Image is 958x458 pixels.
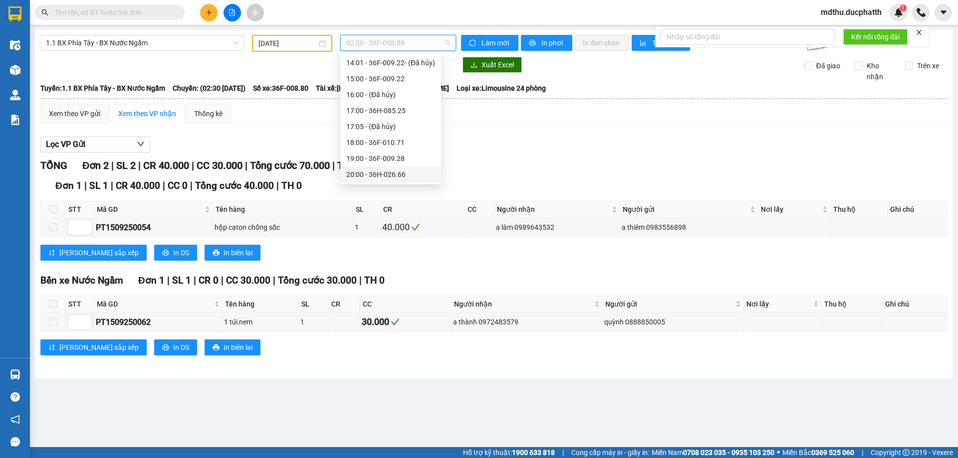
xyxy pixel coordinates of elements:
[200,4,218,21] button: plus
[199,275,219,286] span: CR 0
[94,312,223,332] td: PT1509250062
[190,180,193,191] span: |
[917,8,926,17] img: phone-icon
[205,339,260,355] button: printerIn biên lai
[258,38,317,49] input: 16/09/2025
[661,29,835,45] input: Nhập số tổng đài
[96,221,211,234] div: PT1509250054
[362,315,449,329] div: 30.000
[48,344,55,352] span: sort-ascending
[562,447,564,458] span: |
[194,108,223,119] div: Thống kê
[276,180,279,191] span: |
[604,316,742,327] div: quỳnh 0888850005
[213,344,220,352] span: printer
[497,204,610,215] span: Người nhận
[894,8,903,17] img: icon-new-feature
[939,8,948,17] span: caret-down
[831,201,888,218] th: Thu hộ
[173,342,189,353] span: In DS
[251,9,258,16] span: aim
[10,115,20,125] img: solution-icon
[813,6,890,18] span: mdthu.ducphatth
[94,218,213,237] td: PT1509250054
[138,275,165,286] span: Đơn 1
[812,60,844,71] span: Đã giao
[253,83,308,94] span: Số xe: 36F-008.80
[213,249,220,257] span: printer
[10,369,20,380] img: warehouse-icon
[46,138,85,151] span: Lọc VP Gửi
[40,137,150,153] button: Lọc VP Gửi
[10,392,20,402] span: question-circle
[346,105,435,116] div: 17:00 - 36H-085.25
[332,159,335,171] span: |
[575,35,629,51] button: In đơn chọn
[66,201,94,218] th: STT
[541,37,564,48] span: In phơi
[138,159,141,171] span: |
[469,39,478,47] span: sync
[226,275,270,286] span: CC 30.000
[205,245,260,261] button: printerIn biên lai
[273,275,275,286] span: |
[360,296,451,312] th: CC
[359,275,362,286] span: |
[224,342,252,353] span: In biên lai
[481,37,510,48] span: Làm mới
[863,60,898,82] span: Kho nhận
[851,31,900,42] span: Kết nối tổng đài
[471,61,478,69] span: download
[346,89,435,100] div: 16:00 - (Đã hủy)
[55,180,82,191] span: Đơn 1
[89,180,108,191] span: SL 1
[197,159,242,171] span: CC 30.000
[454,299,592,309] span: Người nhận
[299,296,328,312] th: SL
[8,6,21,21] img: logo-vxr
[48,249,55,257] span: sort-ascending
[355,222,379,233] div: 1
[162,249,169,257] span: printer
[46,35,238,50] span: 1.1 BX Phía Tây - BX Nước Ngầm
[281,180,302,191] span: TH 0
[903,449,910,456] span: copyright
[916,29,923,36] span: close
[40,159,67,171] span: TỔNG
[300,316,326,327] div: 1
[623,204,748,215] span: Người gửi
[82,159,109,171] span: Đơn 2
[346,153,435,164] div: 19:00 - 36F-009.28
[172,275,191,286] span: SL 1
[346,121,435,132] div: 17:05 - (Đã hủy)
[224,4,241,21] button: file-add
[463,447,555,458] span: Hỗ trợ kỹ thuật:
[453,316,601,327] div: a thành 0972483579
[465,201,494,218] th: CC
[173,83,245,94] span: Chuyến: (02:30 [DATE])
[811,449,854,457] strong: 0369 525 060
[346,57,435,68] div: 14:01 - 36F-009.22 - (Đã hủy)
[97,204,203,215] span: Mã GD
[521,35,572,51] button: printerIn phơi
[143,159,189,171] span: CR 40.000
[40,339,147,355] button: sort-ascending[PERSON_NAME] sắp xếp
[154,245,197,261] button: printerIn DS
[761,204,820,215] span: Nơi lấy
[782,447,854,458] span: Miền Bắc
[194,275,196,286] span: |
[206,9,213,16] span: plus
[640,39,648,47] span: bar-chart
[245,159,247,171] span: |
[41,9,48,16] span: search
[883,296,948,312] th: Ghi chú
[246,4,264,21] button: aim
[391,317,400,326] span: check
[49,108,100,119] div: Xem theo VP gửi
[382,220,463,234] div: 40.000
[605,299,733,309] span: Người gửi
[195,180,274,191] span: Tổng cước 40.000
[66,296,94,312] th: STT
[168,180,188,191] span: CC 0
[822,296,883,312] th: Thu hộ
